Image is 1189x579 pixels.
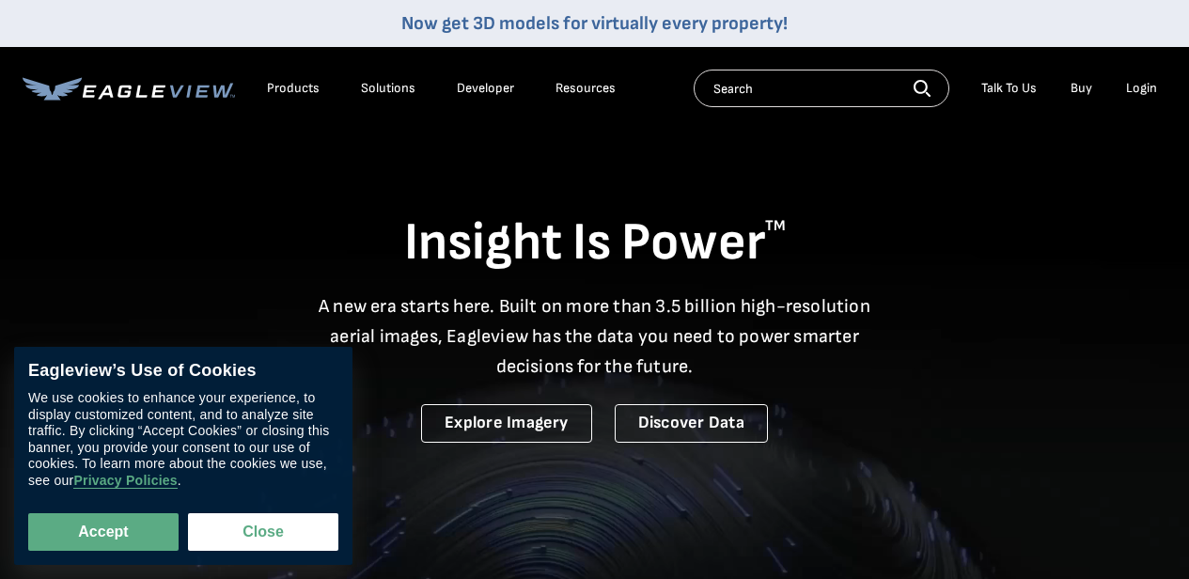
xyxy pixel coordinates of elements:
[694,70,949,107] input: Search
[401,12,788,35] a: Now get 3D models for virtually every property!
[457,80,514,97] a: Developer
[73,474,177,490] a: Privacy Policies
[765,217,786,235] sup: TM
[555,80,616,97] div: Resources
[361,80,415,97] div: Solutions
[28,391,338,490] div: We use cookies to enhance your experience, to display customized content, and to analyze site tra...
[1126,80,1157,97] div: Login
[421,404,592,443] a: Explore Imagery
[28,513,179,551] button: Accept
[981,80,1037,97] div: Talk To Us
[307,291,883,382] p: A new era starts here. Built on more than 3.5 billion high-resolution aerial images, Eagleview ha...
[1071,80,1092,97] a: Buy
[28,361,338,382] div: Eagleview’s Use of Cookies
[23,211,1166,276] h1: Insight Is Power
[267,80,320,97] div: Products
[615,404,768,443] a: Discover Data
[188,513,338,551] button: Close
